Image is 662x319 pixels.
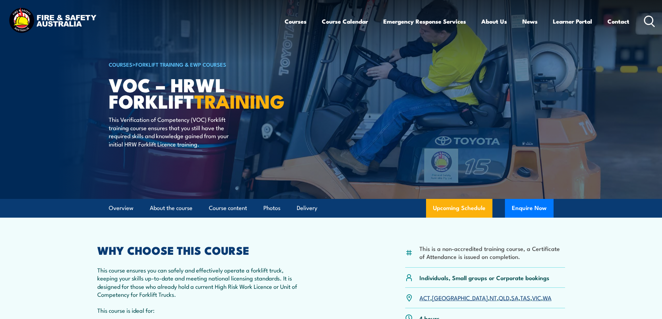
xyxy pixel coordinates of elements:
[322,12,368,31] a: Course Calendar
[532,293,541,302] a: VIC
[97,306,300,314] p: This course is ideal for:
[263,199,280,217] a: Photos
[383,12,466,31] a: Emergency Response Services
[109,60,280,68] h6: >
[419,244,565,261] li: This is a non-accredited training course, a Certificate of Attendance is issued on completion.
[432,293,488,302] a: [GEOGRAPHIC_DATA]
[511,293,518,302] a: SA
[97,245,300,255] h2: WHY CHOOSE THIS COURSE
[505,199,554,218] button: Enquire Now
[136,60,226,68] a: Forklift Training & EWP Courses
[553,12,592,31] a: Learner Portal
[419,274,549,282] p: Individuals, Small groups or Corporate bookings
[520,293,530,302] a: TAS
[426,199,492,218] a: Upcoming Schedule
[607,12,629,31] a: Contact
[490,293,497,302] a: NT
[109,76,280,109] h1: VOC – HRWL Forklift
[209,199,247,217] a: Course content
[522,12,538,31] a: News
[419,294,551,302] p: , , , , , , ,
[499,293,509,302] a: QLD
[109,199,133,217] a: Overview
[97,266,300,299] p: This course ensures you can safely and effectively operate a forklift truck, keeping your skills ...
[543,293,551,302] a: WA
[285,12,307,31] a: Courses
[297,199,317,217] a: Delivery
[109,60,132,68] a: COURSES
[481,12,507,31] a: About Us
[419,293,430,302] a: ACT
[109,115,236,148] p: This Verification of Competency (VOC) Forklift training course ensures that you still have the re...
[150,199,193,217] a: About the course
[194,86,285,115] strong: TRAINING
